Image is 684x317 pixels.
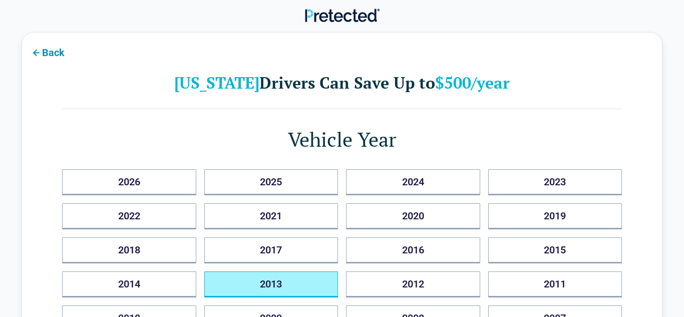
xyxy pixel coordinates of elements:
[435,72,510,93] b: $500/year
[62,237,196,263] button: 2018
[488,237,622,263] button: 2015
[204,203,338,229] button: 2021
[488,203,622,229] button: 2019
[346,271,480,297] button: 2012
[62,73,622,93] h2: Drivers Can Save Up to
[62,169,196,195] button: 2026
[22,41,73,63] button: Back
[174,72,259,93] b: [US_STATE]
[346,203,480,229] button: 2020
[204,237,338,263] button: 2017
[62,203,196,229] button: 2022
[62,125,622,153] h1: Vehicle Year
[204,271,338,297] button: 2013
[204,169,338,195] button: 2025
[488,271,622,297] button: 2011
[346,237,480,263] button: 2016
[488,169,622,195] button: 2023
[62,271,196,297] button: 2014
[346,169,480,195] button: 2024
